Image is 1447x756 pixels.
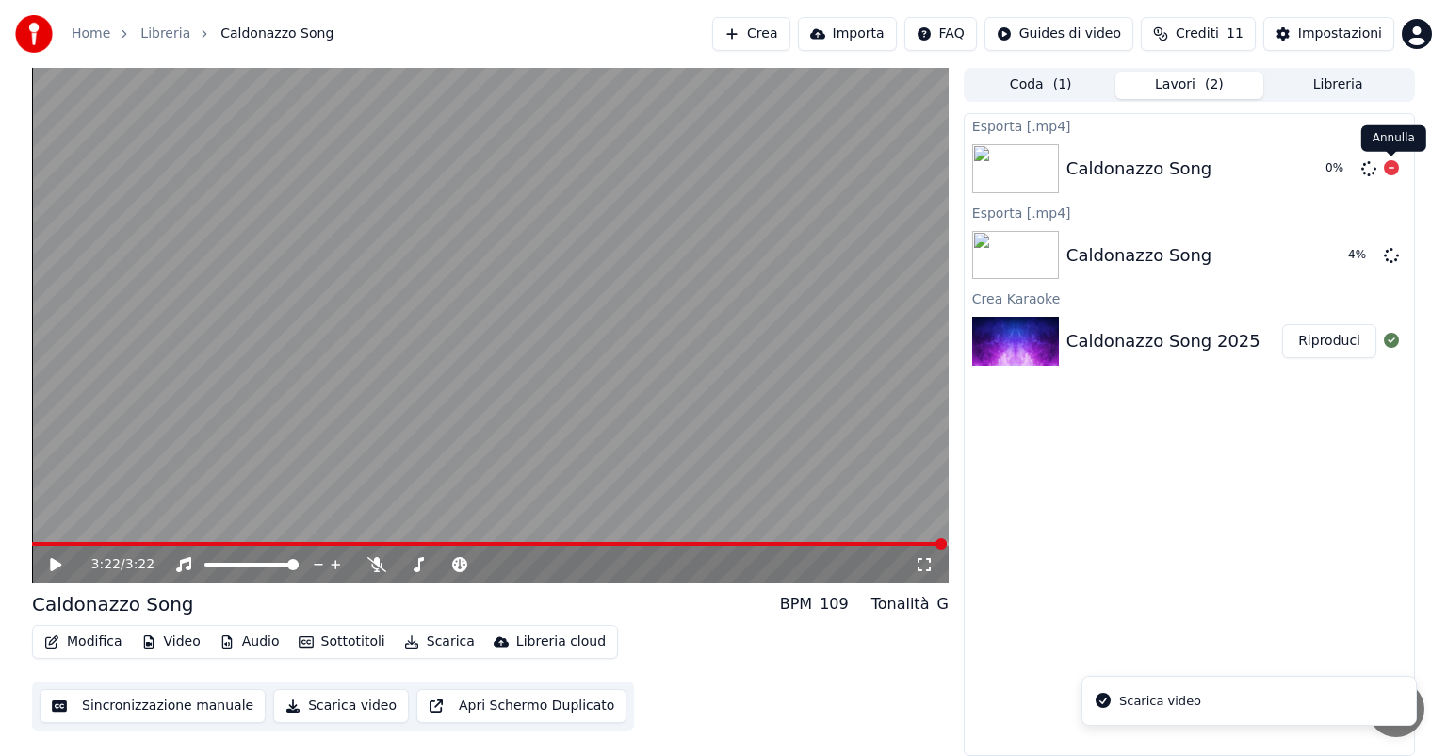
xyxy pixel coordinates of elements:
[273,689,409,723] button: Scarica video
[936,593,948,616] div: G
[37,629,130,655] button: Modifica
[984,17,1133,51] button: Guides di video
[712,17,789,51] button: Crea
[397,629,482,655] button: Scarica
[965,287,1414,309] div: Crea Karaoke
[1205,75,1224,94] span: ( 2 )
[416,689,626,723] button: Apri Schermo Duplicato
[1263,17,1394,51] button: Impostazioni
[965,201,1414,223] div: Esporta [.mp4]
[798,17,897,51] button: Importa
[780,593,812,616] div: BPM
[1119,692,1201,711] div: Scarica video
[1053,75,1072,94] span: ( 1 )
[134,629,208,655] button: Video
[125,555,154,574] span: 3:22
[1066,328,1260,354] div: Caldonazzo Song 2025
[967,72,1115,99] button: Coda
[72,25,110,43] a: Home
[40,689,266,723] button: Sincronizzazione manuale
[1066,242,1211,269] div: Caldonazzo Song
[1227,25,1244,43] span: 11
[220,25,333,43] span: Caldonazzo Song
[212,629,287,655] button: Audio
[1325,161,1354,176] div: 0 %
[1115,72,1264,99] button: Lavori
[1348,248,1376,263] div: 4 %
[32,591,194,617] div: Caldonazzo Song
[1141,17,1256,51] button: Crediti11
[1263,72,1412,99] button: Libreria
[1066,156,1211,182] div: Caldonazzo Song
[516,633,606,651] div: Libreria cloud
[15,15,53,53] img: youka
[1282,324,1376,358] button: Riproduci
[91,555,121,574] span: 3:22
[140,25,190,43] a: Libreria
[965,114,1414,137] div: Esporta [.mp4]
[904,17,977,51] button: FAQ
[291,629,393,655] button: Sottotitoli
[1176,25,1219,43] span: Crediti
[871,593,930,616] div: Tonalità
[820,593,849,616] div: 109
[91,555,137,574] div: /
[72,25,333,43] nav: breadcrumb
[1298,25,1382,43] div: Impostazioni
[1361,125,1426,152] div: Annulla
